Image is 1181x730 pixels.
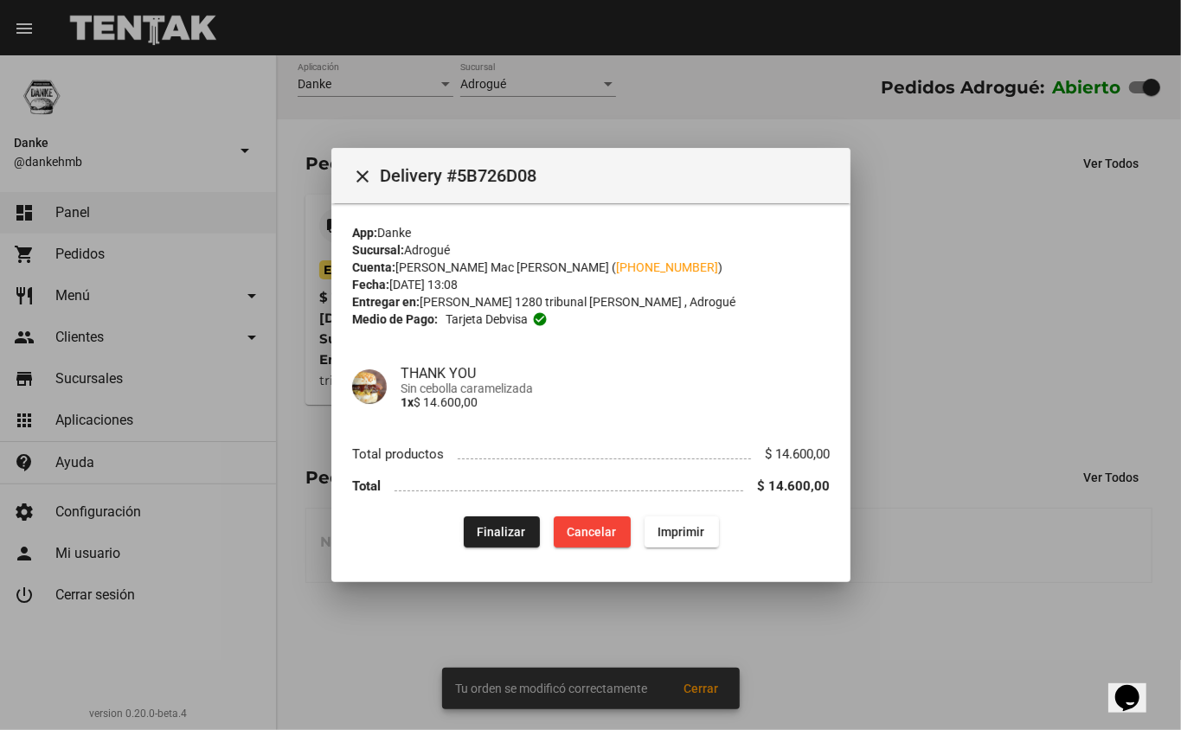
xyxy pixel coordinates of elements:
span: Sin cebolla caramelizada [401,381,830,395]
button: Imprimir [644,516,718,547]
div: Adrogué [352,241,830,259]
span: Imprimir [658,525,704,539]
strong: Cuenta: [352,260,395,274]
span: Delivery #5B726D08 [380,162,837,189]
li: Total productos $ 14.600,00 [352,439,830,471]
mat-icon: Cerrar [352,167,373,188]
strong: Entregar en: [352,295,420,309]
b: 1x [401,395,414,409]
div: [PERSON_NAME] Mac [PERSON_NAME] ( ) [352,259,830,276]
button: Cancelar [553,516,630,547]
span: Tarjeta debvisa [445,311,527,328]
button: Finalizar [463,516,539,547]
strong: Medio de Pago: [352,311,438,328]
h4: THANK YOU [401,365,830,381]
strong: Sucursal: [352,243,404,257]
p: $ 14.600,00 [401,395,830,409]
span: Cancelar [567,525,616,539]
a: [PHONE_NUMBER] [616,260,718,274]
img: 48a15a04-7897-44e6-b345-df5d36d107ba.png [352,369,387,404]
li: Total $ 14.600,00 [352,471,830,503]
iframe: chat widget [1108,661,1164,713]
div: [PERSON_NAME] 1280 tribunal [PERSON_NAME] , Adrogué [352,293,830,311]
div: [DATE] 13:08 [352,276,830,293]
mat-icon: check_circle [531,311,547,327]
span: Finalizar [477,525,525,539]
strong: App: [352,226,377,240]
button: Cerrar [345,158,380,193]
div: Danke [352,224,830,241]
strong: Fecha: [352,278,389,291]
